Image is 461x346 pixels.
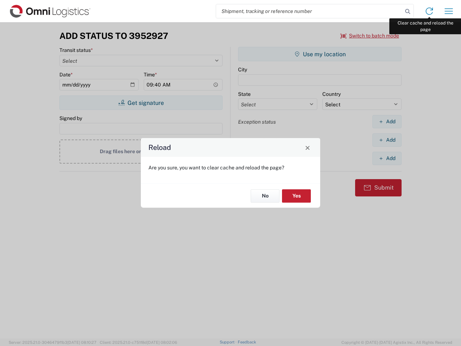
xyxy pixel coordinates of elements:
h4: Reload [148,142,171,153]
p: Are you sure, you want to clear cache and reload the page? [148,164,313,171]
button: No [251,189,279,203]
input: Shipment, tracking or reference number [216,4,403,18]
button: Yes [282,189,311,203]
button: Close [303,142,313,152]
